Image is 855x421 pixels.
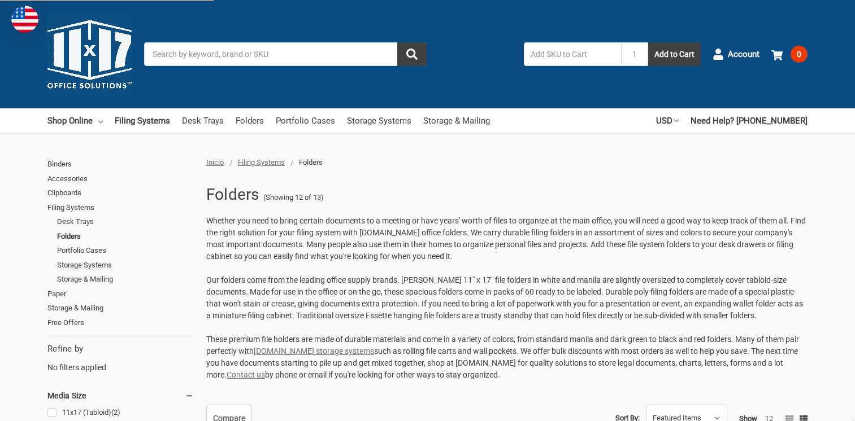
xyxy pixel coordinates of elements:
a: Filing Systems [238,158,285,166]
a: [DOMAIN_NAME] storage systems [254,347,374,356]
a: Desk Trays [182,108,224,133]
span: (2) [111,408,120,416]
a: Binders [47,157,194,172]
a: Portfolio Cases [276,108,335,133]
a: Inicio [206,158,224,166]
h5: Media Size [47,389,194,402]
input: Search by keyword, brand or SKU [144,42,427,66]
p: These premium file holders are made of durable materials and come in a variety of colors, from st... [206,334,808,381]
button: Add to Cart [648,42,701,66]
a: Need Help? [PHONE_NUMBER] [691,108,808,133]
a: Paper [47,287,194,301]
p: Whether you need to bring certain documents to a meeting or have years' worth of files to organiz... [206,215,808,262]
a: Accessories [47,172,194,186]
a: Portfolio Cases [57,243,194,258]
a: Shop Online [47,108,103,133]
img: duty and tax information for United States [11,6,38,33]
a: Filing Systems [47,200,194,215]
input: Add SKU to Cart [524,42,621,66]
a: Storage Systems [347,108,411,133]
a: Desk Trays [57,214,194,229]
a: 11x17 (Tabloid) [47,405,194,420]
a: Filing Systems [115,108,170,133]
a: Contact us [227,370,265,379]
a: 0 [771,40,808,69]
a: Storage Systems [57,258,194,273]
a: Storage & Mailing [47,301,194,315]
a: Storage & Mailing [57,272,194,287]
h1: Folders [206,180,259,209]
span: Account [728,48,759,61]
a: Folders [57,229,194,244]
a: USD [656,108,679,133]
div: No filters applied [47,343,194,373]
a: Free Offers [47,315,194,330]
p: Our folders come from the leading office supply brands. [PERSON_NAME] 11" x 17" file folders in w... [206,274,808,322]
span: 0 [791,46,808,63]
img: 11x17.com [47,12,132,97]
a: Account [713,40,759,69]
span: (Showing 12 of 13) [263,192,324,203]
h5: Refine by [47,343,194,356]
a: Storage & Mailing [423,108,490,133]
a: Clipboards [47,186,194,200]
span: Folders [299,158,323,166]
a: Folders [236,108,264,133]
